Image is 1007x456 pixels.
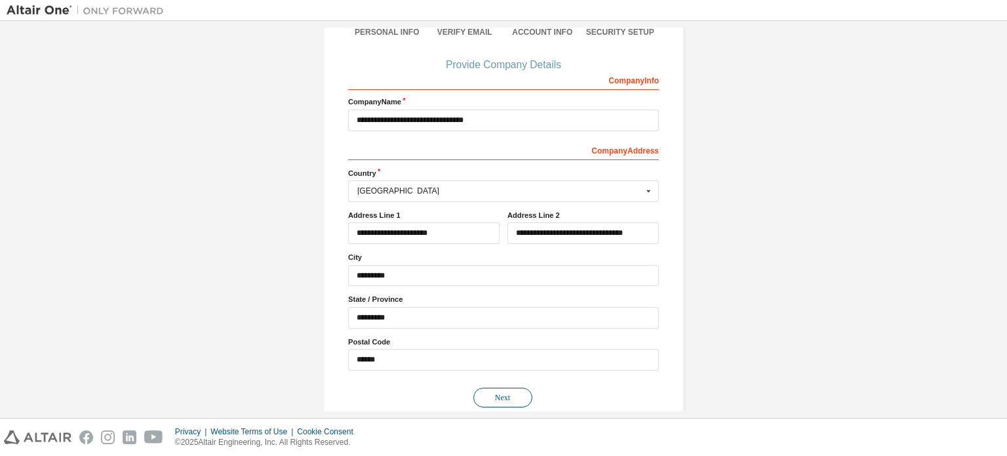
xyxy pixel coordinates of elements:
div: Cookie Consent [297,426,361,437]
div: [GEOGRAPHIC_DATA] [357,187,642,195]
label: Company Name [348,96,659,107]
div: Provide Company Details [348,61,659,69]
img: linkedin.svg [123,430,136,444]
img: Altair One [7,4,170,17]
div: Security Setup [582,27,660,37]
p: © 2025 Altair Engineering, Inc. All Rights Reserved. [175,437,361,448]
label: Address Line 1 [348,210,500,220]
label: Country [348,168,659,178]
label: City [348,252,659,262]
div: Company Address [348,139,659,160]
button: Next [473,388,532,407]
div: Website Terms of Use [210,426,297,437]
div: Verify Email [426,27,504,37]
img: facebook.svg [79,430,93,444]
label: Postal Code [348,337,659,347]
div: Personal Info [348,27,426,37]
div: Account Info [503,27,582,37]
img: instagram.svg [101,430,115,444]
div: Company Info [348,69,659,90]
img: altair_logo.svg [4,430,71,444]
label: State / Province [348,294,659,304]
label: Address Line 2 [507,210,659,220]
img: youtube.svg [144,430,163,444]
div: Privacy [175,426,210,437]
